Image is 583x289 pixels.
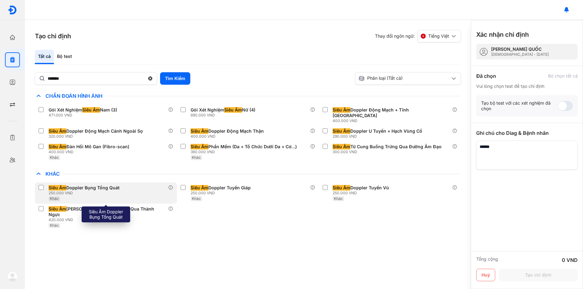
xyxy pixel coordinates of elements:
[333,191,391,196] div: 250.000 VND
[54,50,75,64] div: Bộ test
[49,144,66,149] span: Siêu Âm
[333,134,425,139] div: 290.000 VND
[191,191,253,196] div: 250.000 VND
[42,93,106,99] span: Chẩn Đoán Hình Ảnh
[333,107,350,113] span: Siêu Âm
[191,128,208,134] span: Siêu Âm
[49,217,168,222] div: 420.000 VND
[224,107,242,113] span: Siêu Âm
[160,72,190,85] button: Tìm Kiếm
[481,100,558,111] div: Tạo bộ test với các xét nghiệm đã chọn
[42,171,63,177] span: Khác
[191,144,208,149] span: Siêu Âm
[333,107,450,118] div: Doppler Động Mạch + Tĩnh [GEOGRAPHIC_DATA]
[7,272,17,282] img: logo
[191,149,299,154] div: 360.000 VND
[49,128,143,134] div: Doppler Động Mạch Cảnh Ngoài Sọ
[491,46,549,52] div: [PERSON_NAME] QUỐC
[191,128,264,134] div: Doppler Động Mạch Thận
[333,128,350,134] span: Siêu Âm
[49,128,66,134] span: Siêu Âm
[191,185,208,191] span: Siêu Âm
[35,32,71,40] h3: Tạo chỉ định
[375,30,461,42] div: Thay đổi ngôn ngữ:
[191,134,266,139] div: 400.000 VND
[191,113,258,118] div: 690.000 VND
[192,196,201,201] span: Khác
[49,185,120,191] div: Doppler Bụng Tổng Quát
[499,269,578,281] button: Tạo chỉ định
[49,185,66,191] span: Siêu Âm
[191,185,251,191] div: Doppler Tuyến Giáp
[49,113,120,118] div: 471.000 VND
[50,155,59,160] span: Khác
[476,269,495,281] button: Huỷ
[476,83,578,89] div: Vui lòng chọn test để tạo chỉ định
[50,223,59,228] span: Khác
[333,185,389,191] div: Doppler Tuyến Vú
[49,149,132,154] div: 400.000 VND
[333,149,444,154] div: 300.000 VND
[49,206,66,212] span: Siêu Âm
[333,118,452,123] div: 400.000 VND
[8,5,17,15] img: logo
[562,256,578,264] div: 0 VND
[49,107,117,113] div: Gói Xét Nghiệm Nam (3)
[35,50,54,64] div: Tất cả
[49,191,122,196] div: 250.000 VND
[428,33,449,39] span: Tiếng Việt
[476,129,578,137] div: Ghi chú cho Diag & Bệnh nhân
[548,73,578,79] div: Bỏ chọn tất cả
[491,52,549,57] div: [DEMOGRAPHIC_DATA] - [DATE]
[191,144,297,149] div: Phần Mềm (Da + Tổ Chức Dưới Da + Cơ…)
[333,144,442,149] div: Tử Cung Buồng Trứng Qua Đường Âm Đạo
[50,196,59,201] span: Khác
[476,30,529,39] h3: Xác nhận chỉ định
[358,75,450,82] div: Phân loại (Tất cả)
[476,72,496,80] div: Đã chọn
[334,196,343,201] span: Khác
[49,134,145,139] div: 320.000 VND
[333,128,422,134] div: Doppler U Tuyến + Hạch Vùng Cổ
[82,107,100,113] span: Siêu Âm
[191,107,255,113] div: Gói Xét Nghiệm Nữ (4)
[476,256,498,264] div: Tổng cộng
[49,206,166,217] div: [PERSON_NAME] + Màng Tim Qua Thành Ngực
[49,144,129,149] div: Đàn Hồi Mô Gan (Fibro-scan)
[192,155,201,160] span: Khác
[333,144,350,149] span: Siêu Âm
[333,185,350,191] span: Siêu Âm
